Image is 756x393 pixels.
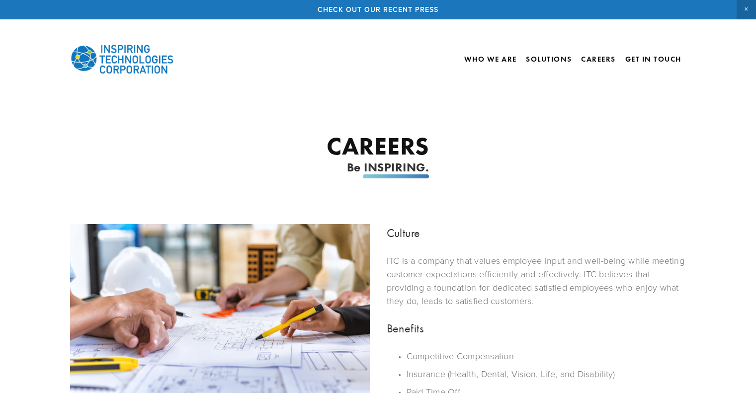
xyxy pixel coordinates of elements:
[387,254,686,308] p: ITC is a company that values employee input and well-being while meeting customer expectations ef...
[387,224,686,242] h3: Culture
[407,349,686,363] p: Competitive Compensation
[387,319,686,337] h3: Benefits
[625,51,681,68] a: Get In Touch
[526,55,572,64] a: Solutions
[407,367,686,381] p: Insurance (Health, Dental, Vision, Life, and Disability)
[581,51,616,68] a: Careers
[175,134,581,158] h1: CAREERS
[347,160,361,174] strong: Be
[464,51,517,68] a: Who We Are
[364,160,429,174] strong: INSPIRING.
[70,37,174,81] img: Inspiring Technologies Corp – A Building Technologies Company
